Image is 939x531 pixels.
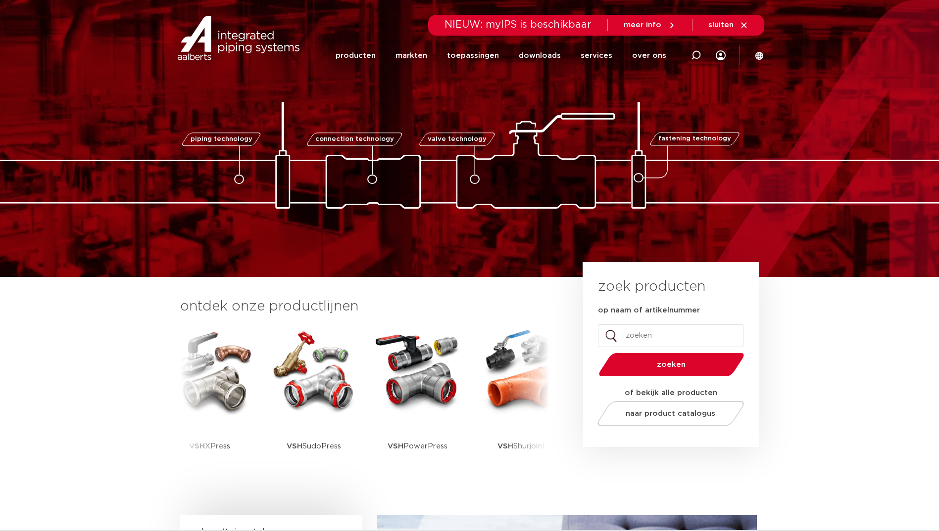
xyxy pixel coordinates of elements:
span: NIEUW: myIPS is beschikbaar [445,20,592,30]
span: meer info [624,21,661,29]
div: my IPS [716,36,726,75]
a: VSHSudoPress [269,326,358,477]
a: VSHXPress [165,326,254,477]
h3: zoek producten [598,277,705,297]
p: PowerPress [388,415,447,477]
a: markten [395,37,427,75]
input: zoeken [598,324,743,347]
span: naar product catalogus [626,410,715,417]
h3: ontdek onze productlijnen [180,297,549,316]
a: over ons [632,37,666,75]
strong: VSH [497,442,513,450]
a: sluiten [708,21,748,30]
a: downloads [519,37,561,75]
strong: VSH [287,442,302,450]
a: VSHShurjoint [477,326,566,477]
strong: VSH [388,442,403,450]
a: VSHPowerPress [373,326,462,477]
span: sluiten [708,21,734,29]
label: op naam of artikelnummer [598,306,700,315]
span: zoeken [624,361,719,368]
a: toepassingen [447,37,499,75]
p: SudoPress [287,415,341,477]
p: XPress [189,415,230,477]
nav: Menu [336,37,666,75]
strong: VSH [189,442,205,450]
a: meer info [624,21,676,30]
span: fastening technology [658,136,731,142]
span: connection technology [315,136,394,142]
p: Shurjoint [497,415,545,477]
button: zoeken [594,352,748,377]
strong: of bekijk alle producten [625,389,717,397]
a: producten [336,37,376,75]
span: valve technology [428,136,487,142]
a: services [581,37,612,75]
a: naar product catalogus [594,401,746,426]
span: piping technology [191,136,252,142]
